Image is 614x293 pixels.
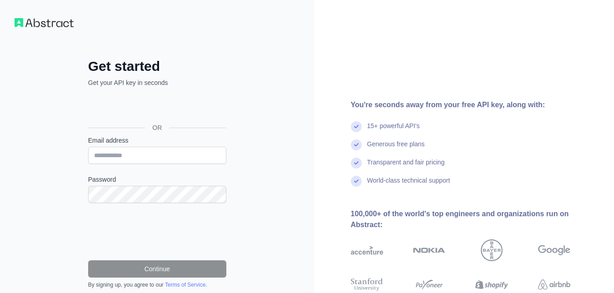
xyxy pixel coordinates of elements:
[84,97,229,117] iframe: Sign in with Google Button
[165,282,205,288] a: Terms of Service
[88,58,226,74] h2: Get started
[88,214,226,249] iframe: reCAPTCHA
[351,158,362,169] img: check mark
[475,277,508,293] img: shopify
[351,121,362,132] img: check mark
[88,175,226,184] label: Password
[367,139,425,158] div: Generous free plans
[88,281,226,288] div: By signing up, you agree to our .
[88,260,226,278] button: Continue
[413,277,445,293] img: payoneer
[413,239,445,261] img: nokia
[538,239,570,261] img: google
[15,18,74,27] img: Workflow
[88,136,226,145] label: Email address
[538,277,570,293] img: airbnb
[88,78,226,87] p: Get your API key in seconds
[367,176,450,194] div: World-class technical support
[351,176,362,187] img: check mark
[145,123,169,132] span: OR
[481,239,503,261] img: bayer
[351,139,362,150] img: check mark
[351,209,600,230] div: 100,000+ of the world's top engineers and organizations run on Abstract:
[351,239,383,261] img: accenture
[367,158,445,176] div: Transparent and fair pricing
[351,277,383,293] img: stanford university
[351,99,600,110] div: You're seconds away from your free API key, along with:
[367,121,420,139] div: 15+ powerful API's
